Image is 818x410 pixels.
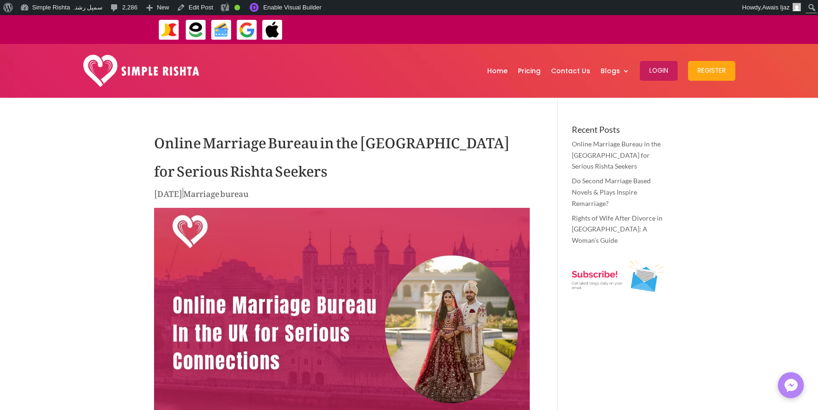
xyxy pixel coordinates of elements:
div: Good [234,5,240,10]
p: | [154,187,530,205]
a: Blogs [601,46,629,95]
a: Online Marriage Bureau in the [GEOGRAPHIC_DATA] for Serious Rishta Seekers [572,140,661,171]
a: Rights of Wife After Divorce in [GEOGRAPHIC_DATA]: A Woman’s Guide [572,214,663,245]
a: Login [640,46,678,95]
a: Do Second Marriage Based Novels & Plays Inspire Remarriage? [572,177,651,207]
h1: Online Marriage Bureau in the [GEOGRAPHIC_DATA] for Serious Rishta Seekers [154,125,530,187]
a: Pricing [518,46,541,95]
span: Awais Ijaz [762,4,790,11]
button: Login [640,61,678,81]
img: EasyPaisa-icon [185,19,207,41]
button: Register [688,61,735,81]
span: [DATE] [154,182,182,202]
a: Marriage bureau [183,182,249,202]
img: JazzCash-icon [158,19,180,41]
img: ApplePay-icon [262,19,283,41]
a: Register [688,46,735,95]
img: Credit Cards [211,19,232,41]
img: Messenger [782,376,801,395]
a: Home [487,46,508,95]
img: GooglePay-icon [236,19,258,41]
a: Contact Us [551,46,590,95]
h4: Recent Posts [572,125,664,138]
